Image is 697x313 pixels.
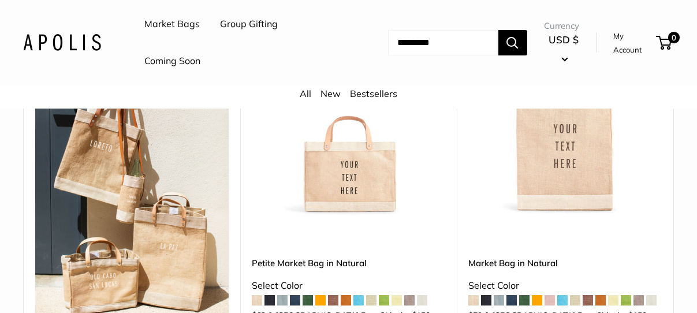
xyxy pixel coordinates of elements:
a: 0 [657,36,672,50]
span: Currency [544,18,584,34]
a: Group Gifting [220,16,278,33]
a: My Account [613,29,652,57]
img: Market Bag in Natural [468,23,662,216]
button: USD $ [544,31,584,68]
img: Apolis [23,34,101,51]
input: Search... [388,30,498,55]
a: Bestsellers [350,88,397,99]
a: Market Bag in Natural [468,256,662,270]
a: Petite Market Bag in Natural [252,256,445,270]
div: Select Color [468,277,662,295]
a: New [320,88,341,99]
a: All [300,88,311,99]
button: Search [498,30,527,55]
div: Select Color [252,277,445,295]
span: 0 [668,32,680,43]
span: USD $ [549,33,579,46]
a: Coming Soon [144,53,200,70]
a: Market Bag in NaturalMarket Bag in Natural [468,23,662,216]
img: Petite Market Bag in Natural [252,23,445,216]
a: Market Bags [144,16,200,33]
a: Petite Market Bag in Naturaldescription_Effortless style that elevates every moment [252,23,445,216]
